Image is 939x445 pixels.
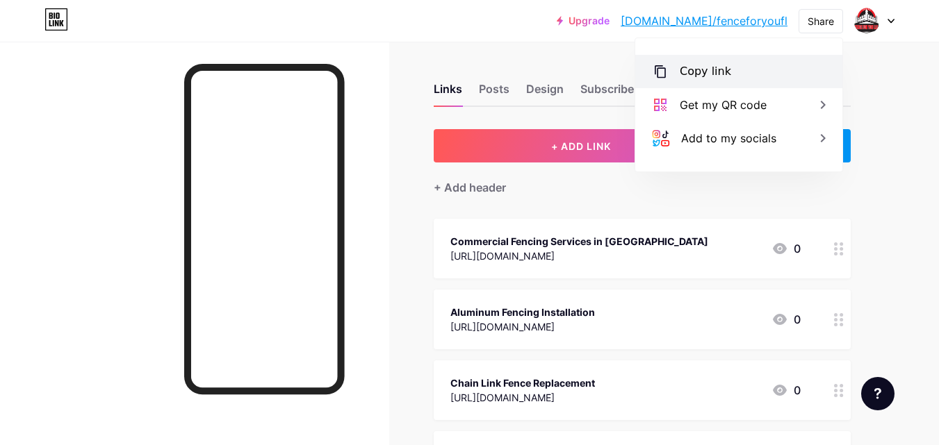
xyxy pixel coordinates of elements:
div: + Add header [434,179,506,196]
div: Subscribers [580,81,664,106]
img: fenceforyoufl [854,8,880,34]
div: [URL][DOMAIN_NAME] [450,249,708,263]
div: Chain Link Fence Replacement [450,376,595,390]
div: 0 [771,382,801,398]
div: Links [434,81,462,106]
a: [DOMAIN_NAME]/fenceforyoufl [621,12,787,29]
div: Posts [479,81,509,106]
div: Get my QR code [680,96,767,113]
span: + ADD LINK [551,140,611,152]
div: 0 [771,240,801,257]
button: + ADD LINK [434,129,729,162]
div: Add to my socials [681,130,776,146]
div: Aluminum Fencing Installation [450,305,595,319]
div: Design [526,81,564,106]
a: Upgrade [557,15,610,26]
div: Commercial Fencing Services in [GEOGRAPHIC_DATA] [450,234,708,249]
div: [URL][DOMAIN_NAME] [450,390,595,405]
div: Copy link [680,63,731,80]
div: [URL][DOMAIN_NAME] [450,319,595,334]
div: 0 [771,311,801,328]
div: Share [808,14,834,28]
